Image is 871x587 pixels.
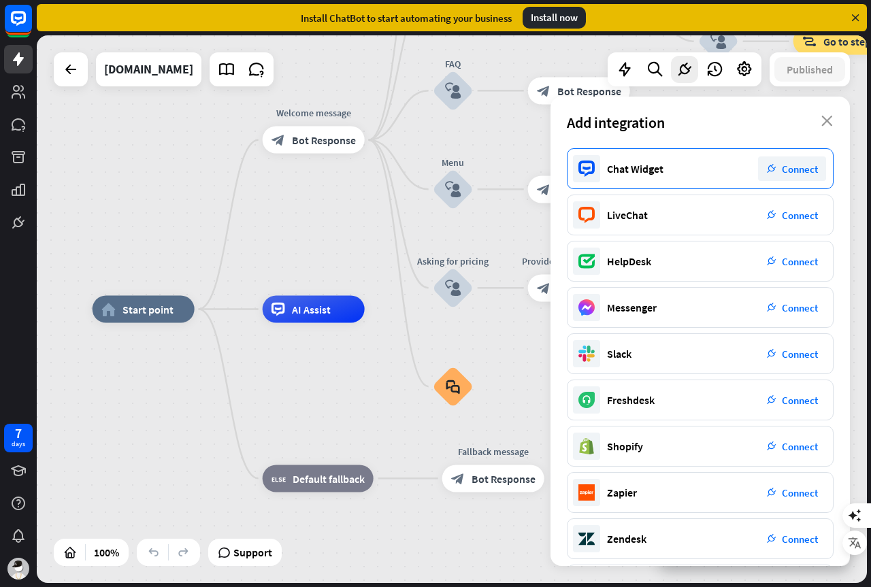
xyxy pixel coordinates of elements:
i: plug_integration [767,256,776,266]
div: Slack [607,347,631,360]
span: Connect [782,486,818,499]
i: block_bot_response [537,281,550,295]
div: Install now [523,7,586,29]
div: Fallback message [432,444,555,458]
i: block_user_input [445,181,461,197]
i: block_bot_response [451,471,465,485]
div: Install ChatBot to start automating your business [301,12,512,24]
div: Freshdesk [607,393,655,407]
span: Connect [782,163,818,175]
div: HelpDesk [607,254,651,268]
i: block_bot_response [537,182,550,196]
a: 7 days [4,424,33,452]
i: plug_integration [767,164,776,173]
span: Connect [782,255,818,268]
div: FAQ [412,56,494,70]
span: Connect [782,301,818,314]
span: Connect [782,348,818,360]
span: AI Assist [292,303,331,316]
div: Zendesk [607,532,646,546]
span: Bot Response [292,133,356,147]
div: chatbot.com [104,52,193,86]
i: block_user_input [445,280,461,296]
div: Messenger [607,301,657,314]
span: Bot Response [557,84,621,97]
span: Default fallback [293,471,365,485]
span: Go to step [823,35,871,48]
span: Connect [782,440,818,453]
i: home_2 [101,303,116,316]
i: block_faq [446,379,460,394]
i: block_user_input [710,33,727,50]
i: block_bot_response [272,133,285,147]
button: Open LiveChat chat widget [11,5,52,46]
div: Shopify [607,439,643,453]
span: Support [233,541,272,563]
div: days [12,439,25,449]
i: block_goto [802,35,817,48]
div: Menu [412,155,494,169]
i: block_fallback [272,471,286,485]
span: Add integration [567,113,665,132]
i: close [821,116,833,127]
i: plug_integration [767,349,776,358]
span: Connect [782,209,818,222]
div: 100% [90,541,123,563]
div: Provide pricing information [518,254,640,267]
span: Bot Response [472,471,536,485]
i: plug_integration [767,441,776,451]
i: plug_integration [767,395,776,405]
i: plug_integration [767,488,776,497]
div: Show Menu [518,155,640,169]
span: Connect [782,394,818,407]
span: Start point [122,303,174,316]
span: Connect [782,533,818,546]
i: block_bot_response [537,84,550,97]
i: plug_integration [767,303,776,312]
div: Chat Widget [607,162,663,175]
i: plug_integration [767,534,776,543]
i: block_user_input [445,82,461,99]
button: Published [774,57,845,82]
div: Asking for pricing [412,254,494,267]
div: LiveChat [607,208,648,222]
div: Welcome message [252,106,375,120]
div: Zapier [607,486,637,499]
div: 7 [15,427,22,439]
i: plug_integration [767,210,776,220]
